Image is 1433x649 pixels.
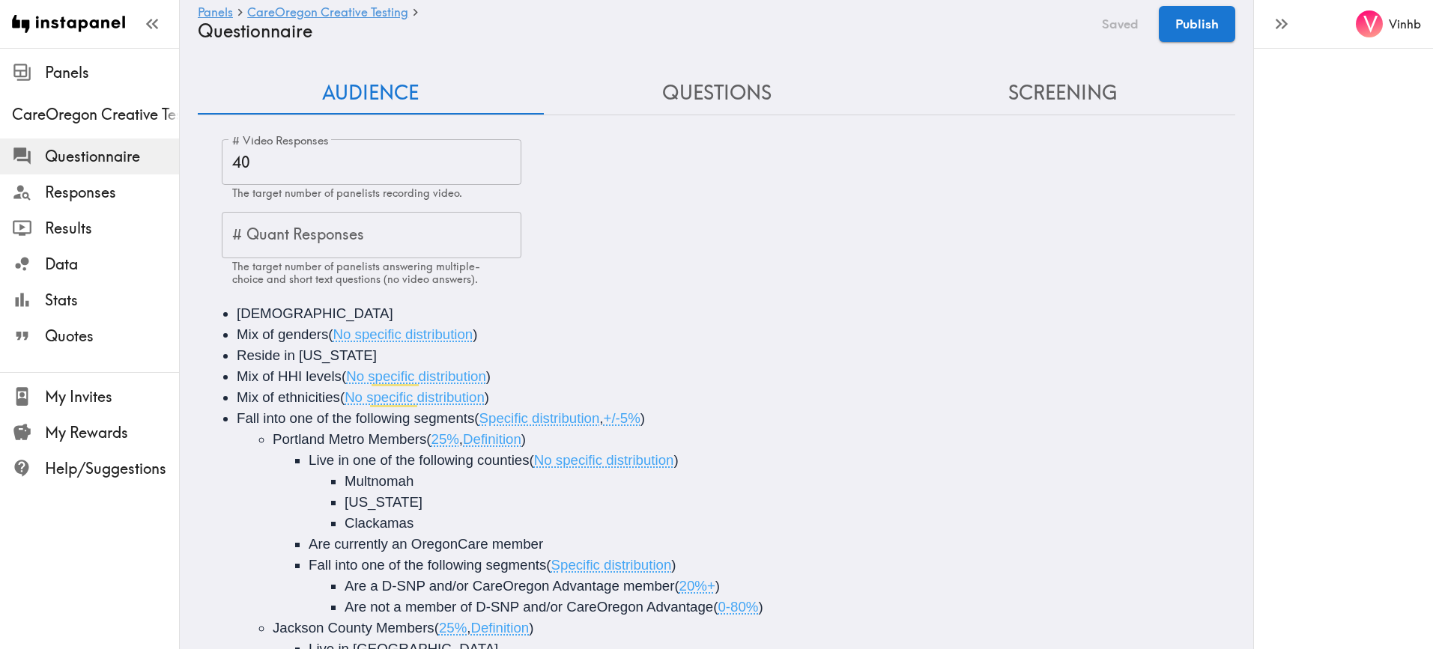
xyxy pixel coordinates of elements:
h4: Questionnaire [198,20,1082,42]
span: ( [340,389,345,405]
span: ) [758,599,763,615]
span: ) [640,410,645,426]
span: ( [434,620,439,636]
h6: Vinhb [1389,16,1421,32]
span: ( [328,326,333,342]
span: No specific distribution [333,326,473,342]
span: Questionnaire [45,146,179,167]
span: ( [674,578,679,594]
span: ) [485,389,489,405]
span: Multnomah [345,473,413,489]
span: Quotes [45,326,179,347]
span: ( [713,599,718,615]
label: # Video Responses [232,132,329,149]
span: 20%+ [679,578,715,594]
button: Publish [1159,6,1235,42]
span: , [599,410,603,426]
span: , [459,431,463,447]
span: Data [45,254,179,275]
span: Responses [45,182,179,203]
span: Mix of HHI levels [237,368,342,384]
span: The target number of panelists recording video. [232,186,462,200]
span: +/-5% [603,410,640,426]
span: My Rewards [45,422,179,443]
span: Live in one of the following counties [309,452,530,468]
span: ) [473,326,477,342]
button: Questions [544,72,890,115]
span: ) [521,431,526,447]
span: ) [673,452,678,468]
span: Reside in [US_STATE] [237,347,377,363]
button: Audience [198,72,544,115]
span: ) [715,578,720,594]
span: V [1363,11,1378,37]
span: Are a D-SNP and/or CareOregon Advantage member [345,578,674,594]
span: 25% [439,620,467,636]
div: Questionnaire Audience/Questions/Screening Tab Navigation [198,72,1235,115]
span: [DEMOGRAPHIC_DATA] [237,305,393,321]
span: ( [474,410,479,426]
span: Mix of genders [237,326,328,342]
span: The target number of panelists answering multiple-choice and short text questions (no video answe... [232,260,480,286]
span: Specific distribution [479,410,600,426]
span: ( [546,557,551,573]
span: 0-80% [718,599,758,615]
span: Definition [463,431,521,447]
span: Fall into one of the following segments [237,410,474,426]
span: ( [342,368,346,384]
span: No specific distribution [345,389,485,405]
span: Fall into one of the following segments [309,557,546,573]
span: Panels [45,62,179,83]
span: Jackson County Members [273,620,434,636]
span: CareOregon Creative Testing [12,104,179,125]
span: ) [529,620,533,636]
span: Are not a member of D-SNP and/or CareOregon Advantage [345,599,713,615]
span: ) [671,557,676,573]
span: Specific distribution [551,557,672,573]
span: 25% [431,431,459,447]
span: ( [530,452,534,468]
span: No specific distribution [534,452,674,468]
span: Clackamas [345,515,413,531]
span: Stats [45,290,179,311]
span: Results [45,218,179,239]
button: Screening [889,72,1235,115]
span: Mix of ethnicities [237,389,340,405]
span: Portland Metro Members [273,431,426,447]
span: Are currently an OregonCare member [309,536,543,552]
a: CareOregon Creative Testing [247,6,408,20]
span: No specific distribution [346,368,486,384]
span: , [467,620,470,636]
span: Help/Suggestions [45,458,179,479]
span: [US_STATE] [345,494,422,510]
span: Definition [470,620,529,636]
span: My Invites [45,386,179,407]
span: ( [426,431,431,447]
a: Panels [198,6,233,20]
span: ) [486,368,491,384]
